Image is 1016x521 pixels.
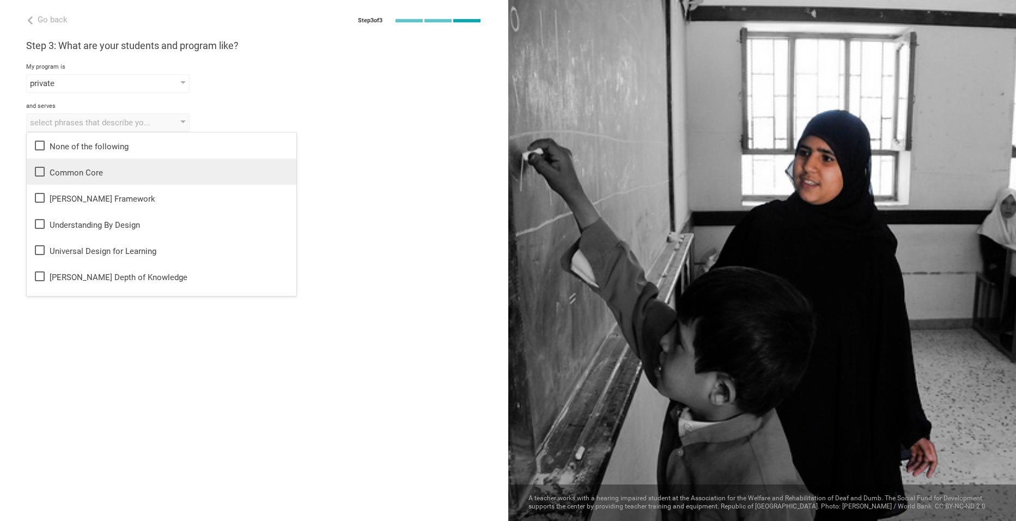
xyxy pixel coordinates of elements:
[358,17,382,25] div: Step 3 of 3
[26,102,482,110] div: and serves
[26,39,482,52] h3: Step 3: What are your students and program like?
[30,78,155,89] div: private
[30,117,155,128] div: select phrases that describe your student population
[38,15,68,25] span: Go back
[26,63,482,71] div: My program is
